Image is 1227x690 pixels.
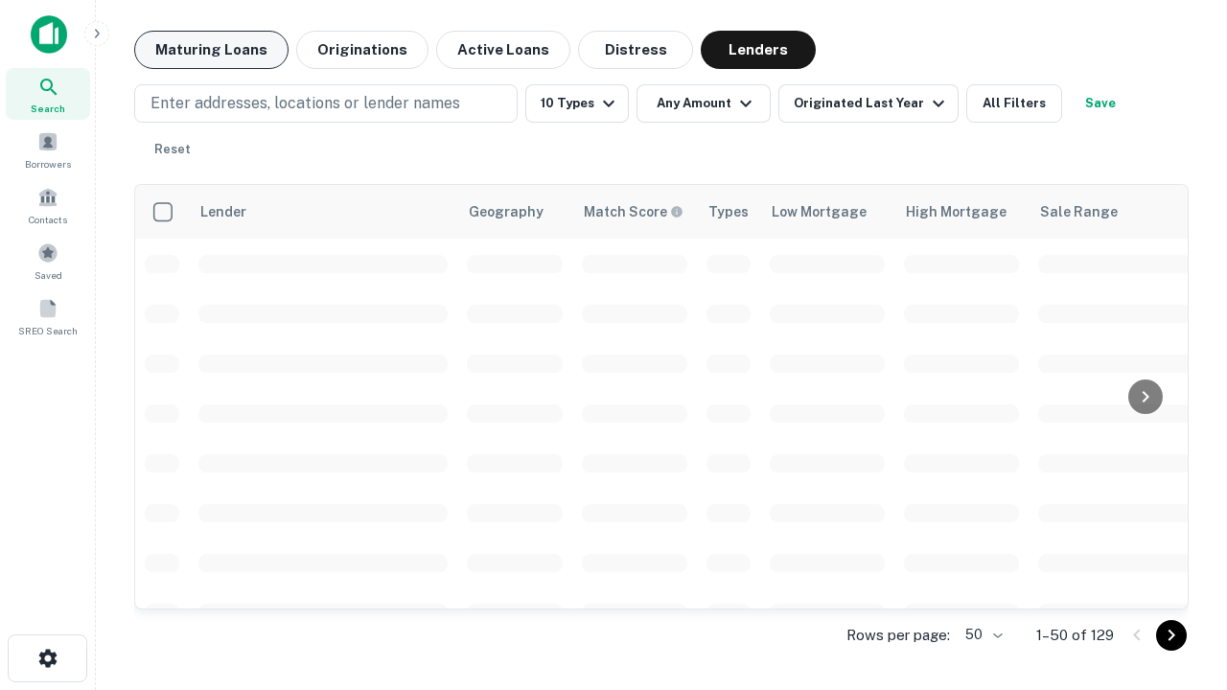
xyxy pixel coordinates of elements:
button: Reset [142,130,203,169]
a: SREO Search [6,290,90,342]
h6: Match Score [584,201,680,222]
iframe: Chat Widget [1131,475,1227,567]
a: Search [6,68,90,120]
button: Enter addresses, locations or lender names [134,84,518,123]
span: Borrowers [25,156,71,172]
div: Originated Last Year [794,92,950,115]
th: High Mortgage [894,185,1029,239]
div: Types [708,200,749,223]
div: Lender [200,200,246,223]
a: Borrowers [6,124,90,175]
div: High Mortgage [906,200,1007,223]
span: SREO Search [18,323,78,338]
div: 50 [958,621,1006,649]
p: Rows per page: [846,624,950,647]
p: 1–50 of 129 [1036,624,1114,647]
button: Lenders [701,31,816,69]
a: Contacts [6,179,90,231]
th: Sale Range [1029,185,1201,239]
span: Contacts [29,212,67,227]
button: Active Loans [436,31,570,69]
button: Distress [578,31,693,69]
button: Originations [296,31,428,69]
button: Any Amount [637,84,771,123]
button: Save your search to get updates of matches that match your search criteria. [1070,84,1131,123]
button: Go to next page [1156,620,1187,651]
th: Capitalize uses an advanced AI algorithm to match your search with the best lender. The match sco... [572,185,697,239]
span: Saved [35,267,62,283]
div: Sale Range [1040,200,1118,223]
div: Capitalize uses an advanced AI algorithm to match your search with the best lender. The match sco... [584,201,683,222]
button: 10 Types [525,84,629,123]
a: Saved [6,235,90,287]
div: Geography [469,200,544,223]
th: Types [697,185,760,239]
th: Geography [457,185,572,239]
img: capitalize-icon.png [31,15,67,54]
div: Low Mortgage [772,200,867,223]
button: Maturing Loans [134,31,289,69]
button: Originated Last Year [778,84,959,123]
span: Search [31,101,65,116]
p: Enter addresses, locations or lender names [150,92,460,115]
th: Low Mortgage [760,185,894,239]
th: Lender [189,185,457,239]
button: All Filters [966,84,1062,123]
